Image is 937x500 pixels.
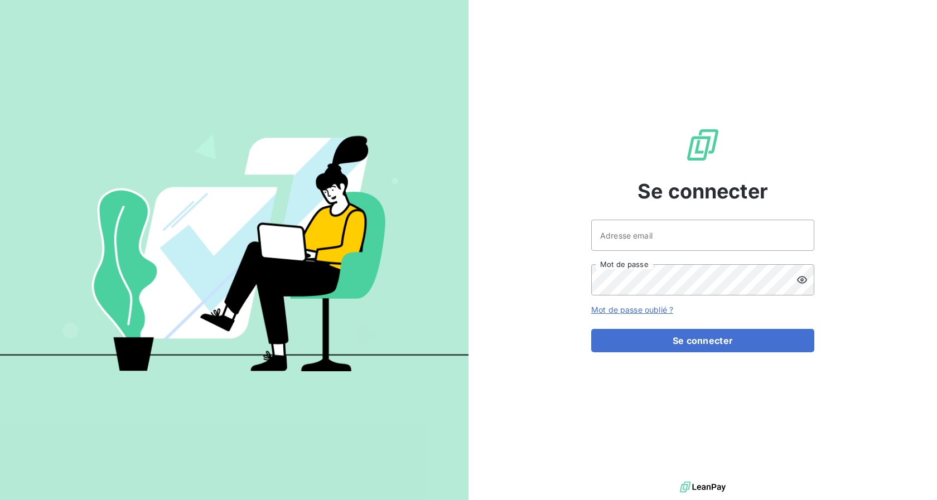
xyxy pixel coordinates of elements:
[685,127,721,163] img: Logo LeanPay
[591,305,673,314] a: Mot de passe oublié ?
[637,176,768,206] span: Se connecter
[680,479,726,496] img: logo
[591,220,814,251] input: placeholder
[591,329,814,352] button: Se connecter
